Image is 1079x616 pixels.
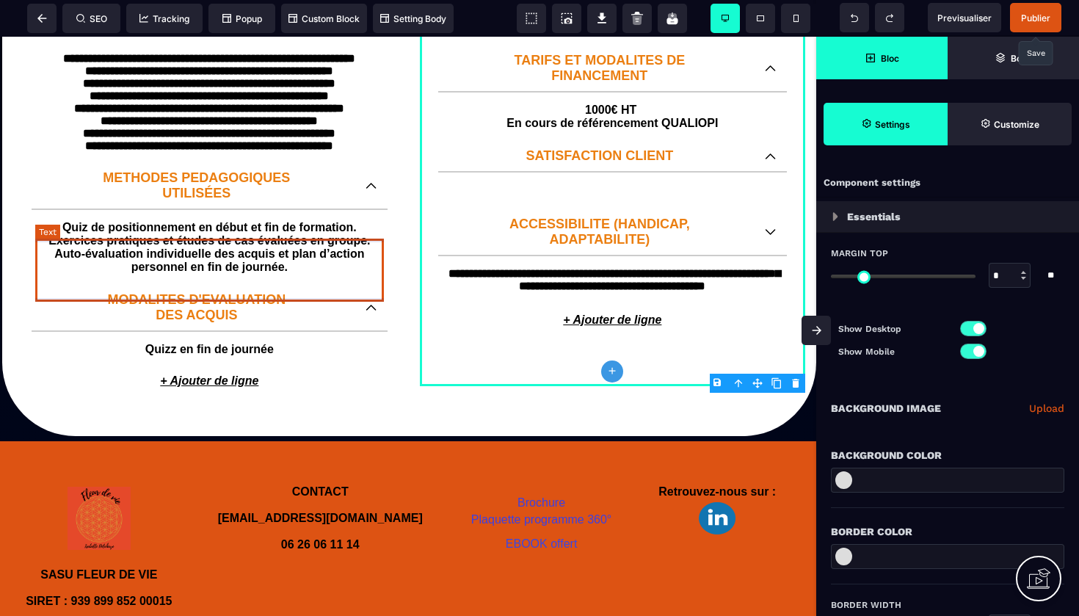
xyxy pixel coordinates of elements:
[1021,12,1050,23] span: Publier
[438,63,787,97] text: 1000€ HT En cours de référencement QUALIOPI
[831,523,1064,540] div: Border Color
[431,269,794,297] p: + Ajouter de ligne
[1011,53,1032,64] strong: Body
[35,181,384,241] text: Quiz de positionnement en début et fin de formation. Exercices pratiques et études de cas évaluée...
[847,208,901,225] p: Essentials
[658,449,776,461] b: Retrouvez-nous sur :
[832,212,838,221] img: loading
[994,119,1039,130] strong: Customize
[380,13,446,24] span: Setting Body
[831,399,941,417] p: Background Image
[449,16,750,47] p: TARIFS ET MODALITES DE FINANCEMENT
[288,13,360,24] span: Custom Block
[35,302,384,323] text: Quizz en fin de journée
[816,169,1079,198] div: Component settings
[43,256,351,286] p: MODALITES D'EVALUATION DES ACQUIS
[824,103,948,145] span: Settings
[699,465,735,498] img: 1a59c7fc07b2df508e9f9470b57f58b2_Design_sans_titre_(2).png
[816,37,948,79] span: Open Blocks
[76,13,107,24] span: SEO
[517,4,546,33] span: View components
[40,532,157,544] b: SASU FLEUR DE VIE
[875,119,910,130] strong: Settings
[471,477,611,489] a: Plaquette programme 360°
[218,449,423,514] b: CONTACT [EMAIL_ADDRESS][DOMAIN_NAME] 06 26 06 11 14
[831,247,888,259] span: Margin Top
[506,501,578,513] a: EBOOK offert
[937,12,992,23] span: Previsualiser
[1029,399,1064,417] a: Upload
[552,4,581,33] span: Screenshot
[139,13,189,24] span: Tracking
[24,330,395,358] p: + Ajouter de ligne
[831,599,901,611] span: Border Width
[43,134,351,164] p: METHODES PEDAGOGIQUES UTILISÉES
[831,446,1064,464] div: Background Color
[449,180,750,211] p: ACCESSIBILITE (HANDICAP, ADAPTABILITE)
[838,344,948,359] p: Show Mobile
[449,112,750,127] p: SATISFACTION CLIENT
[838,322,948,336] p: Show Desktop
[881,53,899,64] strong: Bloc
[222,13,262,24] span: Popup
[948,103,1072,145] span: Open Style Manager
[928,3,1001,32] span: Preview
[948,37,1079,79] span: Open Layer Manager
[517,460,565,472] a: Brochure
